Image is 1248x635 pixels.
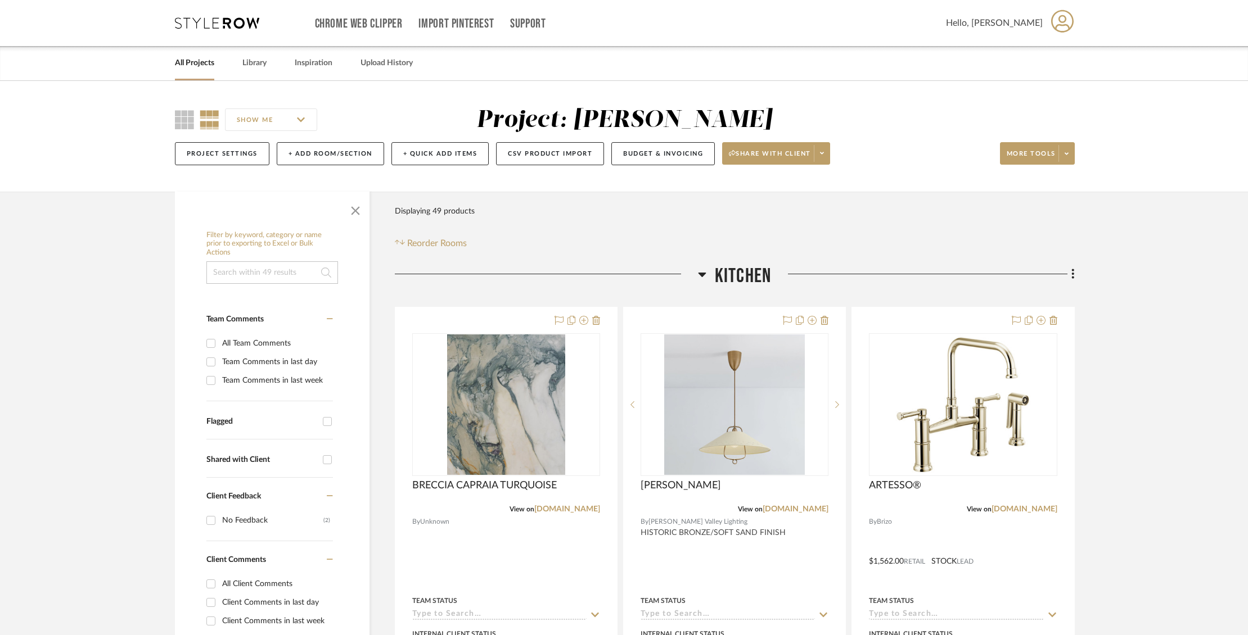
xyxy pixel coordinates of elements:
[510,19,546,29] a: Support
[496,142,604,165] button: CSV Product Import
[1000,142,1075,165] button: More tools
[315,19,403,29] a: Chrome Web Clipper
[722,142,830,165] button: Share with client
[420,516,449,527] span: Unknown
[534,505,600,513] a: [DOMAIN_NAME]
[869,596,914,606] div: Team Status
[175,56,214,71] a: All Projects
[877,516,892,527] span: Brizo
[641,596,686,606] div: Team Status
[510,506,534,512] span: View on
[407,237,467,250] span: Reorder Rooms
[869,479,921,492] span: ARTESSO®
[967,506,992,512] span: View on
[641,516,648,527] span: By
[277,142,384,165] button: + Add Room/Section
[869,516,877,527] span: By
[715,264,771,288] span: Kitchen
[763,505,828,513] a: [DOMAIN_NAME]
[641,610,815,620] input: Type to Search…
[1007,149,1056,166] span: More tools
[323,511,330,529] div: (2)
[395,237,467,250] button: Reorder Rooms
[344,197,367,220] button: Close
[648,516,747,527] span: [PERSON_NAME] Valley Lighting
[222,575,330,593] div: All Client Comments
[738,506,763,512] span: View on
[992,505,1057,513] a: [DOMAIN_NAME]
[222,371,330,389] div: Team Comments in last week
[729,149,811,166] span: Share with client
[946,16,1043,30] span: Hello, [PERSON_NAME]
[206,231,338,257] h6: Filter by keyword, category or name prior to exporting to Excel or Bulk Actions
[206,492,261,500] span: Client Feedback
[222,612,330,630] div: Client Comments in last week
[222,593,330,611] div: Client Comments in last day
[391,142,489,165] button: + Quick Add Items
[242,56,267,71] a: Library
[206,315,264,323] span: Team Comments
[476,108,772,132] div: Project: [PERSON_NAME]
[206,455,317,465] div: Shared with Client
[641,479,721,492] span: [PERSON_NAME]
[206,417,317,427] div: Flagged
[611,142,715,165] button: Budget & Invoicing
[412,596,457,606] div: Team Status
[412,516,420,527] span: By
[222,353,330,371] div: Team Comments in last day
[295,56,332,71] a: Inspiration
[893,334,1033,475] img: ARTESSO®
[206,556,266,564] span: Client Comments
[361,56,413,71] a: Upload History
[222,511,323,529] div: No Feedback
[869,610,1043,620] input: Type to Search…
[418,19,494,29] a: Import Pinterest
[206,261,338,284] input: Search within 49 results
[447,334,565,475] img: BRECCIA CAPRAIA TURQUOISE
[412,479,557,492] span: BRECCIA CAPRAIA TURQUOISE
[664,334,805,475] img: Pawley
[222,334,330,352] div: All Team Comments
[395,200,475,223] div: Displaying 49 products
[412,610,587,620] input: Type to Search…
[175,142,269,165] button: Project Settings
